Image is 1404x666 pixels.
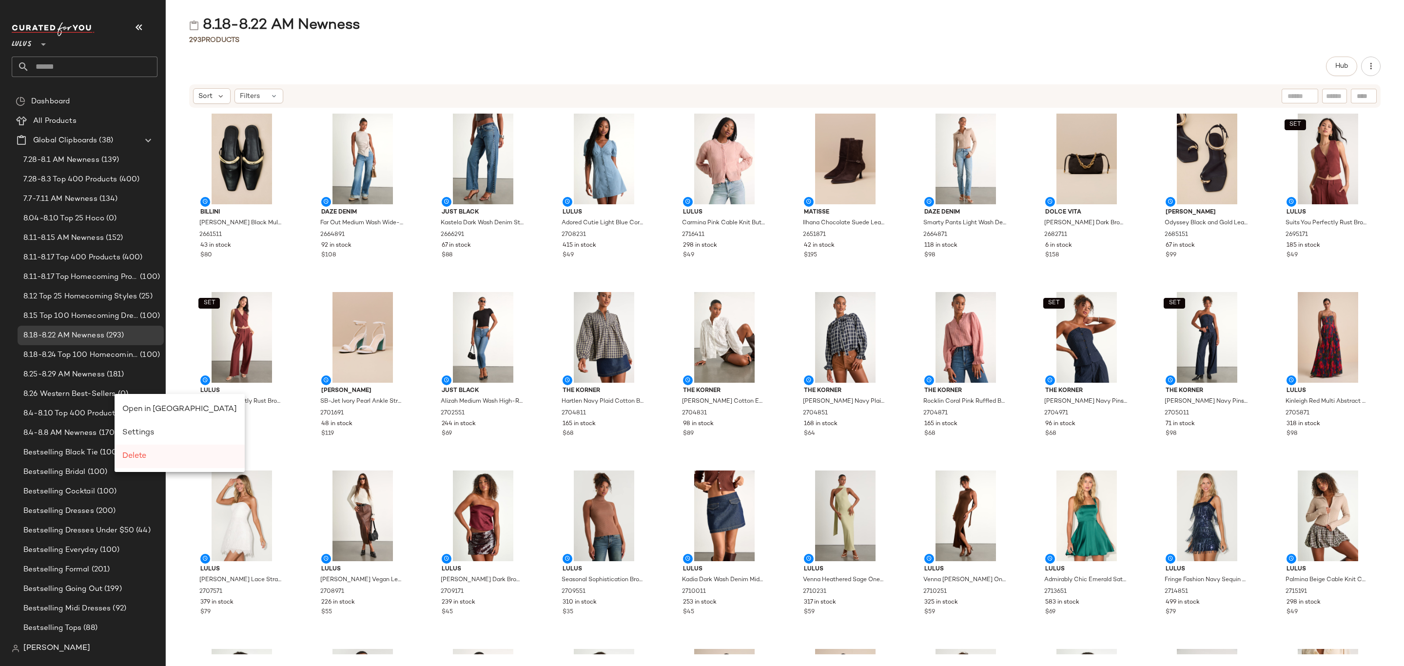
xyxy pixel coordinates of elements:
img: 2704971_01_hero_2025-08-20.jpg [1037,292,1136,383]
span: 2704811 [562,409,586,418]
span: 2704971 [1044,409,1068,418]
span: 318 in stock [1287,420,1320,429]
img: 2710231_02_fullbody_2025-08-20.jpg [796,470,895,561]
img: 2710011_06_misc_2025-08-18_1.jpg [675,470,774,561]
span: (139) [99,155,119,166]
span: 2704831 [682,409,707,418]
div: Products [189,35,239,45]
span: 165 in stock [924,420,957,429]
span: [PERSON_NAME] Dark Brown Sequin Low-Rise Mini Skirt [441,576,524,585]
span: 8.4-8.10 Top 400 Products [23,408,119,419]
span: Dolce Vita [1045,208,1128,217]
span: 2682711 [1044,231,1067,239]
img: 2682711_02_front_2025-08-19.jpg [1037,114,1136,204]
span: $99 [1166,251,1176,260]
span: 253 in stock [683,598,717,607]
span: (199) [102,584,122,595]
span: [PERSON_NAME] [1166,208,1248,217]
span: Daze Denim [924,208,1007,217]
span: 96 in stock [1045,420,1075,429]
span: 7.7-7.11 AM Newness [23,194,97,205]
span: Suits You Perfectly Rust Brown Linen Vest [1286,219,1368,228]
span: 2710011 [682,588,706,596]
span: Just Black [442,387,525,395]
span: 168 in stock [804,420,838,429]
span: [PERSON_NAME] Black Mule Flats [199,219,282,228]
img: cfy_white_logo.C9jOOHJF.svg [12,22,95,36]
span: 98 in stock [683,420,714,429]
span: Bestselling Bridal [23,467,86,478]
span: (293) [104,330,124,341]
span: The Korner [804,387,887,395]
span: Lulus [683,208,766,217]
img: 2661511_02_front_2025-08-21.jpg [193,114,291,204]
img: 2705871_02_front_2025-08-18.jpg [1279,292,1377,383]
span: Admirably Chic Emerald Satin Lace-Up Mini Dress With Pockets [1044,576,1127,585]
span: SET [203,300,215,307]
span: 2713651 [1044,588,1067,596]
span: 2710251 [923,588,947,596]
span: $68 [1045,430,1056,438]
img: svg%3e [16,97,25,106]
span: 118 in stock [924,241,957,250]
img: 2713651_02_front_2025-08-08.jpg [1037,470,1136,561]
span: Odyssey Black and Gold Leather Ankle Strap Sandals [1165,219,1248,228]
span: (152) [104,233,123,244]
span: Lulus [924,565,1007,574]
span: 2705011 [1165,409,1189,418]
span: Lulus [12,33,32,51]
img: 2704831_01_hero_2025-08-20.jpg [675,292,774,383]
span: (0) [104,213,117,224]
span: 8.11-8.17 Top 400 Products [23,252,120,263]
span: Lulus [1045,565,1128,574]
span: (88) [81,623,97,634]
span: Bestselling Midi Dresses [23,603,111,614]
span: 42 in stock [804,241,835,250]
span: 2702551 [441,409,465,418]
img: 2708231_02_front_2025-08-21.jpg [555,114,653,204]
span: 2714851 [1165,588,1188,596]
span: 8.04-8.10 Top 25 Hoco [23,213,104,224]
span: Filters [240,91,260,101]
span: SET [1048,300,1060,307]
span: Kadia Dark Wash Denim Mid-Rise Mini Skirt [682,576,765,585]
span: The Korner [563,387,645,395]
span: 226 in stock [321,598,355,607]
img: 2708971_02_fullbody_2025-08-18.jpg [313,470,412,561]
img: 2704811_01_hero_2025-08-19.jpg [555,292,653,383]
span: $79 [200,608,211,617]
span: 7.28-8.1 AM Newness [23,155,99,166]
span: Adored Cutie Light Blue Corduroy Button-Front Mini Dress [562,219,644,228]
span: 7.28-8.3 Top 400 Products [23,174,117,185]
img: svg%3e [12,645,19,652]
span: Hartlen Navy Plaid Cotton Button-Front Long Sleeve Top [562,397,644,406]
span: Lulus [321,565,404,574]
span: 185 in stock [1287,241,1320,250]
span: The Korner [924,387,1007,395]
span: Far Out Medium Wash Wide-Leg Cuffed Jeans [320,219,403,228]
span: 8.18-8.24 Top 100 Homecoming Dresses [23,350,138,361]
span: $108 [321,251,336,260]
span: $49 [563,251,574,260]
span: Fringe Fashion Navy Sequin Fringe Bodycon Mini Dress [1165,576,1248,585]
span: (92) [111,603,126,614]
span: All Products [33,116,77,127]
span: 244 in stock [442,420,476,429]
span: $119 [321,430,334,438]
span: Bestselling Going Out [23,584,102,595]
span: Venna [PERSON_NAME] One-Shoulder Scarf Maxi Dress [923,576,1006,585]
span: The Korner [683,387,766,395]
span: $45 [442,608,453,617]
span: (100) [138,350,160,361]
span: 2708971 [320,588,344,596]
img: 2704851_01_hero_2025-08-20.jpg [796,292,895,383]
span: (100) [86,467,108,478]
span: 239 in stock [442,598,475,607]
span: 92 in stock [321,241,351,250]
span: $35 [563,608,573,617]
span: Sort [198,91,213,101]
span: $59 [924,608,935,617]
span: Kinleigh Red Multi Abstract Pleated Bustier Maxi Dress [1286,397,1368,406]
span: (100) [98,447,120,458]
span: (170) [97,428,117,439]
